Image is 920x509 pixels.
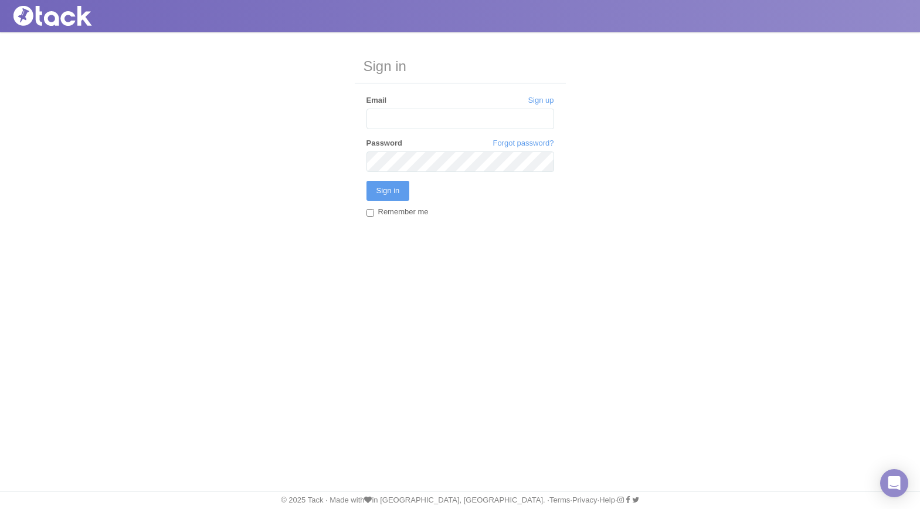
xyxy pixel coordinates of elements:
[355,50,566,83] h3: Sign in
[880,469,908,497] div: Open Intercom Messenger
[366,209,374,217] input: Remember me
[549,495,570,504] a: Terms
[599,495,615,504] a: Help
[493,138,554,149] a: Forgot password?
[366,181,410,201] input: Sign in
[366,207,429,219] label: Remember me
[3,495,917,505] div: © 2025 Tack · Made with in [GEOGRAPHIC_DATA], [GEOGRAPHIC_DATA]. · · · ·
[9,6,126,26] img: Tack
[572,495,598,504] a: Privacy
[366,95,387,106] label: Email
[528,95,554,106] a: Sign up
[366,138,402,149] label: Password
